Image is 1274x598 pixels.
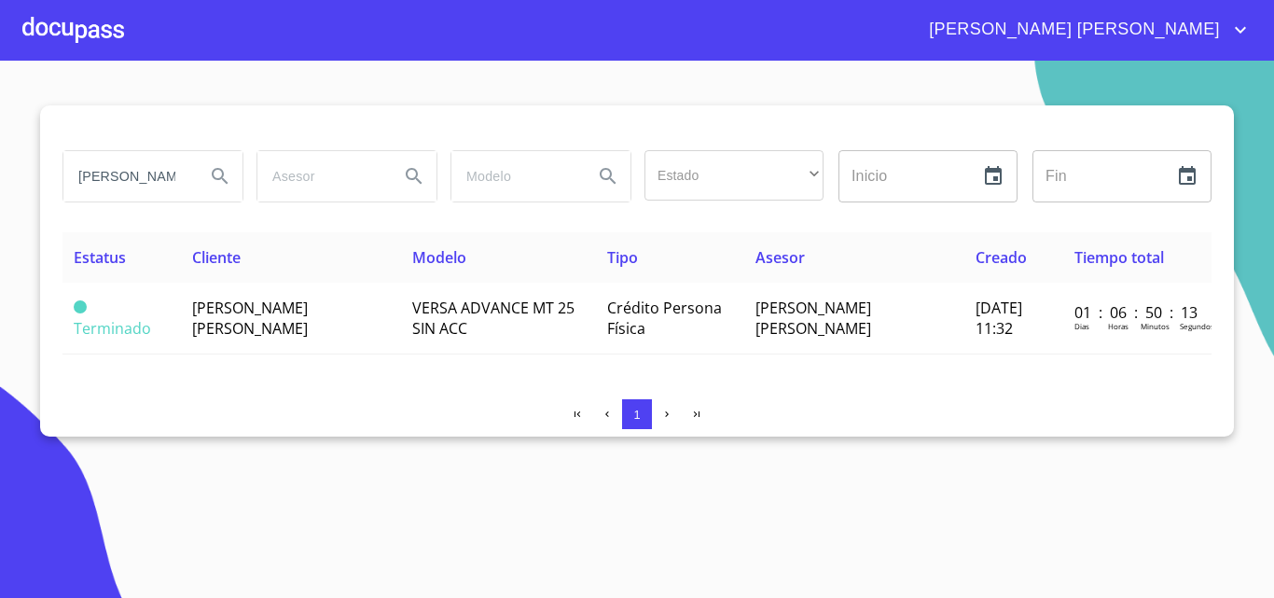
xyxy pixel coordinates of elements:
span: 1 [633,408,640,422]
button: Search [198,154,242,199]
p: 01 : 06 : 50 : 13 [1074,302,1200,323]
span: Terminado [74,300,87,313]
div: ​ [644,150,824,201]
button: 1 [622,399,652,429]
span: Terminado [74,318,151,339]
span: Tiempo total [1074,247,1164,268]
span: [PERSON_NAME] [PERSON_NAME] [755,298,871,339]
span: [PERSON_NAME] [PERSON_NAME] [192,298,308,339]
span: [PERSON_NAME] [PERSON_NAME] [915,15,1229,45]
p: Dias [1074,321,1089,331]
p: Horas [1108,321,1129,331]
button: Search [586,154,630,199]
span: Creado [976,247,1027,268]
span: Estatus [74,247,126,268]
span: Asesor [755,247,805,268]
input: search [257,151,384,202]
span: [DATE] 11:32 [976,298,1022,339]
p: Segundos [1180,321,1214,331]
input: search [451,151,578,202]
p: Minutos [1141,321,1170,331]
span: Modelo [412,247,466,268]
input: search [63,151,190,202]
button: Search [392,154,436,199]
button: account of current user [915,15,1252,45]
span: Tipo [607,247,638,268]
span: VERSA ADVANCE MT 25 SIN ACC [412,298,575,339]
span: Crédito Persona Física [607,298,722,339]
span: Cliente [192,247,241,268]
